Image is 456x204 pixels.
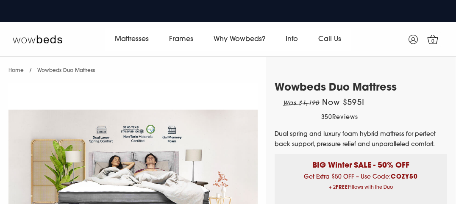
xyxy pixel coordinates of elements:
[8,57,95,78] nav: breadcrumbs
[275,28,308,51] a: Info
[275,82,448,94] h1: Wowbeds Duo Mattress
[13,35,62,43] img: Wow Beds Logo
[322,99,364,107] span: Now $595!
[203,28,275,51] a: Why Wowbeds?
[37,68,95,73] span: Wowbeds Duo Mattress
[281,154,441,171] p: BIG Winter SALE - 50% OFF
[422,29,443,50] a: 0
[281,174,441,193] span: Get Extra $50 OFF – Use Code:
[8,68,24,73] a: Home
[159,28,203,51] a: Frames
[308,28,351,51] a: Call Us
[391,174,418,180] b: COZY50
[332,114,358,121] span: Reviews
[105,28,159,51] a: Mattresses
[29,68,32,73] span: /
[336,185,348,190] b: FREE
[275,131,436,148] span: Dual spring and luxury foam hybrid mattress for perfect back support, pressure relief and unparal...
[281,182,441,193] span: + 2 Pillows with the Duo
[283,100,320,107] em: Was $1,190
[429,37,437,46] span: 0
[321,114,333,121] span: 350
